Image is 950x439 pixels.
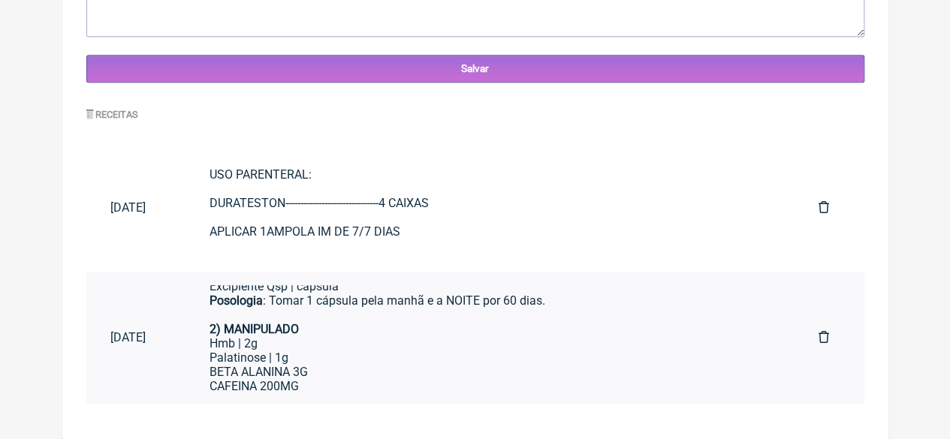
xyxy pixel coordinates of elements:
[185,285,794,390] a: 1) MANIPULADOOxandrolona | 10mgExcipiente Qsp | capsulaPosologia: Tomar 1 cápsula pela manhã e a ...
[210,167,770,338] div: USO PARENTERAL: DURATESTON-------------------------------4 CAIXAS APLICAR 1AMPOLA IM DE 7/7 DIAS ...
[210,322,299,336] strong: 2) MANIPULADO
[86,109,139,120] label: Receitas
[210,293,263,308] strong: Posologia
[86,55,864,83] input: Salvar
[210,279,770,293] div: Excipiente Qsp | capsula
[86,188,186,227] a: [DATE]
[185,155,794,260] a: USO PARENTERAL:DURATESTON-------------------------------4 CAIXASAPLICAR 1AMPOLA IM DE 7/7 DIASCI....
[210,293,770,322] div: : Tomar 1 cápsula pela manhã e a NOITE por 60 dias.
[210,365,770,393] div: BETA ALANINA 3G CAFEINA 200MG
[86,318,186,356] a: [DATE]
[210,350,770,365] div: Palatinose | 1g
[210,336,770,350] div: Hmb | 2g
